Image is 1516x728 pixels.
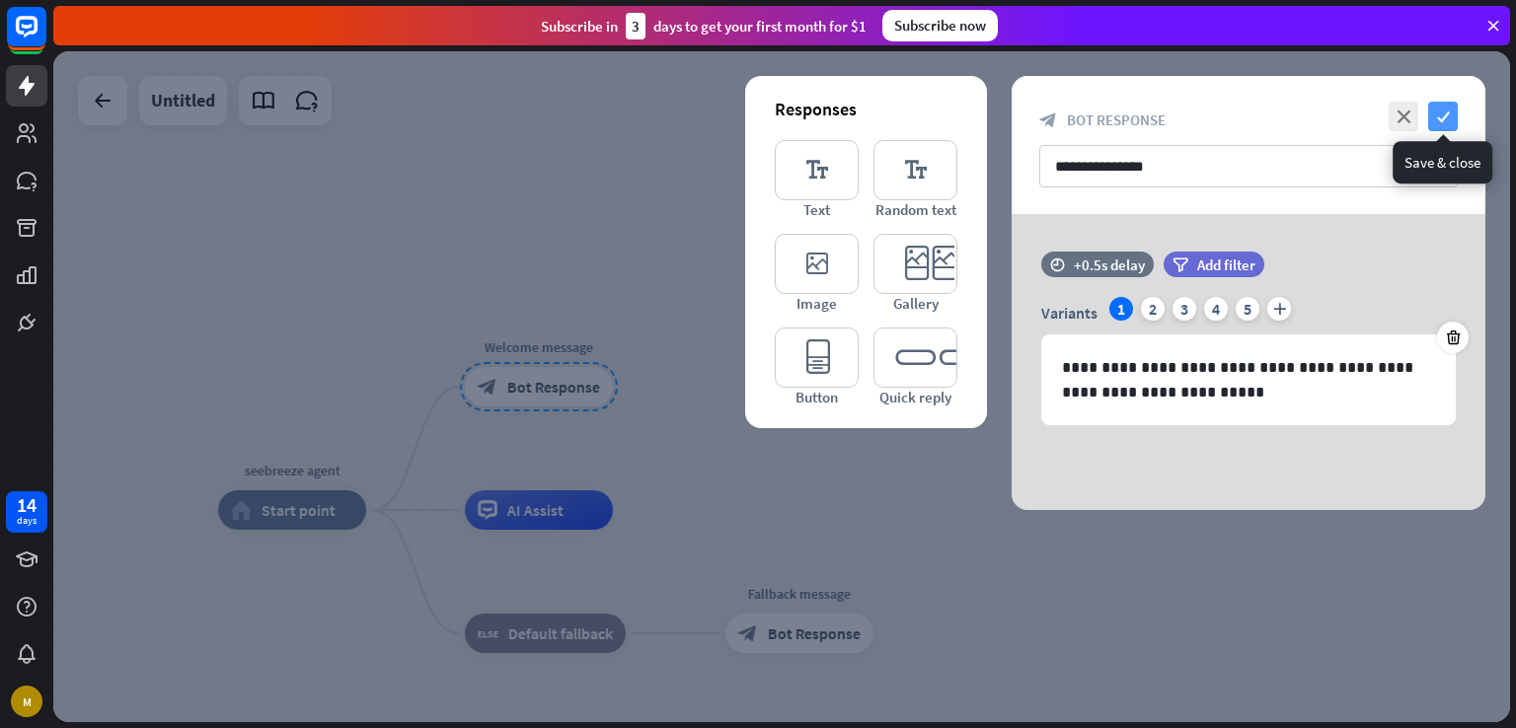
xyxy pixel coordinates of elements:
[1141,297,1165,321] div: 2
[6,491,47,533] a: 14 days
[882,10,998,41] div: Subscribe now
[17,514,37,528] div: days
[1204,297,1228,321] div: 4
[1389,102,1418,131] i: close
[1173,297,1196,321] div: 3
[1074,255,1145,274] div: +0.5s delay
[1039,111,1057,129] i: block_bot_response
[541,13,867,39] div: Subscribe in days to get your first month for $1
[1428,102,1458,131] i: check
[1267,297,1291,321] i: plus
[1236,297,1259,321] div: 5
[16,8,75,67] button: Open LiveChat chat widget
[626,13,645,39] div: 3
[1050,257,1065,271] i: time
[11,686,42,717] div: M
[17,496,37,514] div: 14
[1067,110,1166,129] span: Bot Response
[1197,255,1255,274] span: Add filter
[1041,303,1098,323] span: Variants
[1173,257,1188,272] i: filter
[1109,297,1133,321] div: 1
